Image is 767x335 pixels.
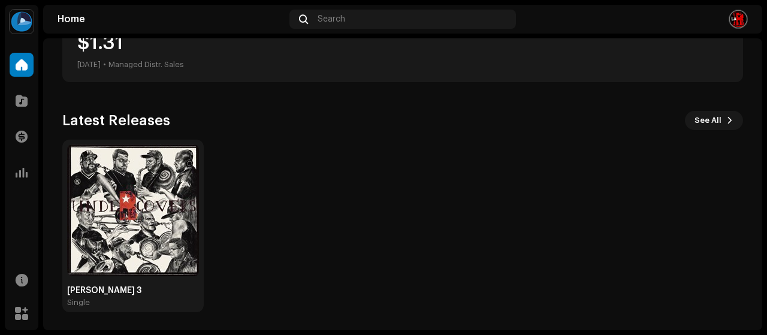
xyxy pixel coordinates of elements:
[67,286,199,295] div: [PERSON_NAME] 3
[318,14,345,24] span: Search
[67,298,90,307] div: Single
[108,58,184,72] div: Managed Distr. Sales
[729,10,748,29] img: acc3e93b-7931-47c3-a6d2-f0de5214474b
[77,58,101,72] div: [DATE]
[10,10,34,34] img: 31a4402c-14a3-4296-bd18-489e15b936d7
[694,108,721,132] span: See All
[62,111,170,130] h3: Latest Releases
[685,111,743,130] button: See All
[67,144,199,276] img: 21f8c9c0-4b1b-4580-ad1a-a18c86f2bd49
[103,58,106,72] div: •
[62,7,743,82] re-o-card-value: Last Statement
[58,14,285,24] div: Home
